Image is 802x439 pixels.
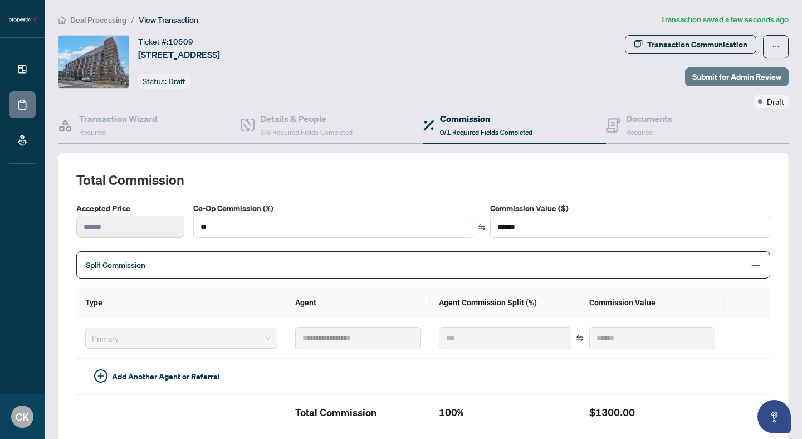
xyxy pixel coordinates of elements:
[86,260,145,270] span: Split Commission
[295,404,421,422] h2: Total Commission
[286,287,430,318] th: Agent
[478,223,486,231] span: swap
[70,15,126,25] span: Deal Processing
[138,74,190,89] div: Status:
[138,35,193,48] div: Ticket #:
[626,112,672,125] h4: Documents
[138,48,220,61] span: [STREET_ADDRESS]
[430,287,581,318] th: Agent Commission Split (%)
[490,202,770,214] label: Commission Value ($)
[94,369,107,383] span: plus-circle
[260,128,353,136] span: 3/3 Required Fields Completed
[16,409,29,425] span: CK
[76,287,286,318] th: Type
[647,36,747,53] div: Transaction Communication
[589,404,715,422] h2: $1300.00
[76,171,770,189] h2: Total Commission
[79,128,106,136] span: Required
[92,330,271,347] span: Primary
[76,202,184,214] label: Accepted Price
[9,17,36,23] img: logo
[139,15,198,25] span: View Transaction
[767,95,784,108] span: Draft
[76,251,770,279] div: Split Commission
[131,13,134,26] li: /
[625,35,756,54] button: Transaction Communication
[439,404,572,422] h2: 100%
[757,400,791,433] button: Open asap
[580,287,724,318] th: Commission Value
[576,334,584,342] span: swap
[751,260,761,270] span: minus
[440,128,532,136] span: 0/1 Required Fields Completed
[440,112,532,125] h4: Commission
[58,16,66,24] span: home
[685,67,789,86] button: Submit for Admin Review
[79,112,158,125] h4: Transaction Wizard
[112,370,220,383] span: Add Another Agent or Referral
[168,76,185,86] span: Draft
[661,13,789,26] article: Transaction saved a few seconds ago
[58,36,129,88] img: IMG-W12349367_1.jpg
[85,368,229,386] button: Add Another Agent or Referral
[626,128,653,136] span: Required
[692,68,781,86] span: Submit for Admin Review
[193,202,473,214] label: Co-Op Commission (%)
[772,43,780,51] span: ellipsis
[260,112,353,125] h4: Details & People
[168,37,193,47] span: 10509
